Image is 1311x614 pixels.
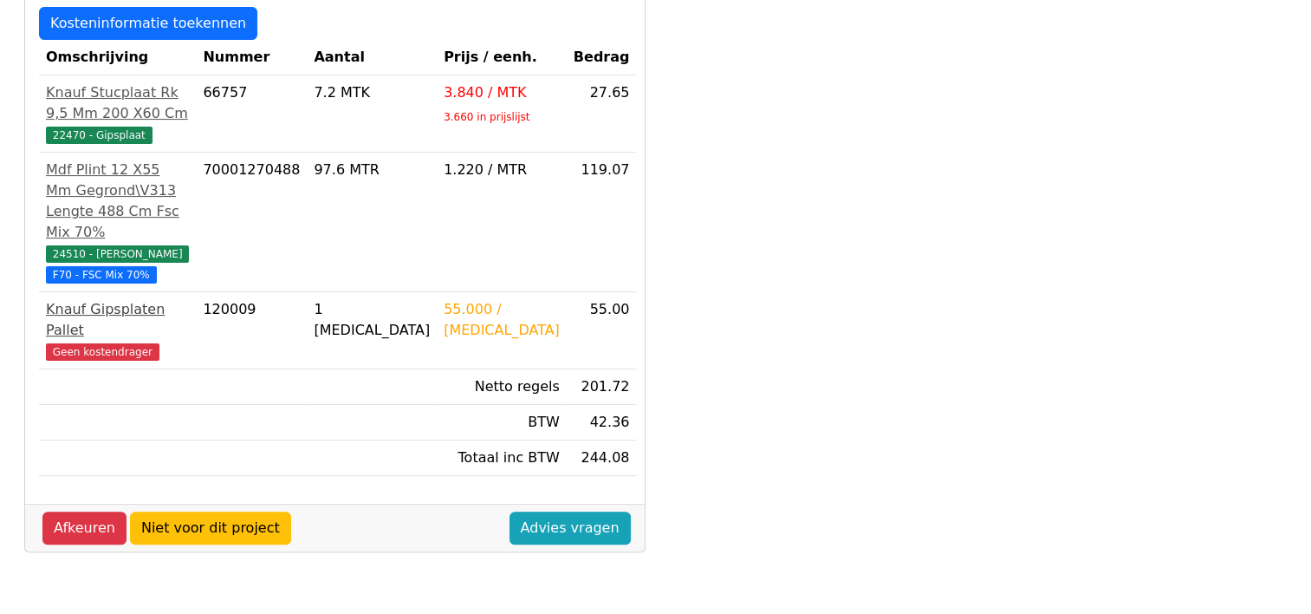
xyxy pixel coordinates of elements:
[444,160,560,180] div: 1.220 / MTR
[39,40,196,75] th: Omschrijving
[46,82,189,124] div: Knauf Stucplaat Rk 9,5 Mm 200 X60 Cm
[42,512,127,545] a: Afkeuren
[567,441,637,476] td: 244.08
[567,153,637,292] td: 119.07
[567,40,637,75] th: Bedrag
[130,512,291,545] a: Niet voor dit project
[46,343,159,361] span: Geen kostendrager
[196,40,307,75] th: Nummer
[437,441,567,476] td: Totaal inc BTW
[444,299,560,341] div: 55.000 / [MEDICAL_DATA]
[46,299,189,341] div: Knauf Gipsplaten Pallet
[314,299,430,341] div: 1 [MEDICAL_DATA]
[314,160,430,180] div: 97.6 MTR
[567,405,637,441] td: 42.36
[46,160,189,243] div: Mdf Plint 12 X55 Mm Gegrond\V313 Lengte 488 Cm Fsc Mix 70%
[39,7,257,40] a: Kosteninformatie toekennen
[196,292,307,369] td: 120009
[46,160,189,284] a: Mdf Plint 12 X55 Mm Gegrond\V313 Lengte 488 Cm Fsc Mix 70%24510 - [PERSON_NAME] F70 - FSC Mix 70%
[307,40,437,75] th: Aantal
[196,75,307,153] td: 66757
[444,111,529,123] sub: 3.660 in prijslijst
[437,40,567,75] th: Prijs / eenh.
[567,75,637,153] td: 27.65
[437,369,567,405] td: Netto regels
[314,82,430,103] div: 7.2 MTK
[46,127,153,144] span: 22470 - Gipsplaat
[509,512,631,545] a: Advies vragen
[444,82,560,103] div: 3.840 / MTK
[437,405,567,441] td: BTW
[196,153,307,292] td: 70001270488
[46,299,189,362] a: Knauf Gipsplaten PalletGeen kostendrager
[567,292,637,369] td: 55.00
[46,82,189,145] a: Knauf Stucplaat Rk 9,5 Mm 200 X60 Cm22470 - Gipsplaat
[567,369,637,405] td: 201.72
[46,266,157,284] span: F70 - FSC Mix 70%
[46,245,189,263] span: 24510 - [PERSON_NAME]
